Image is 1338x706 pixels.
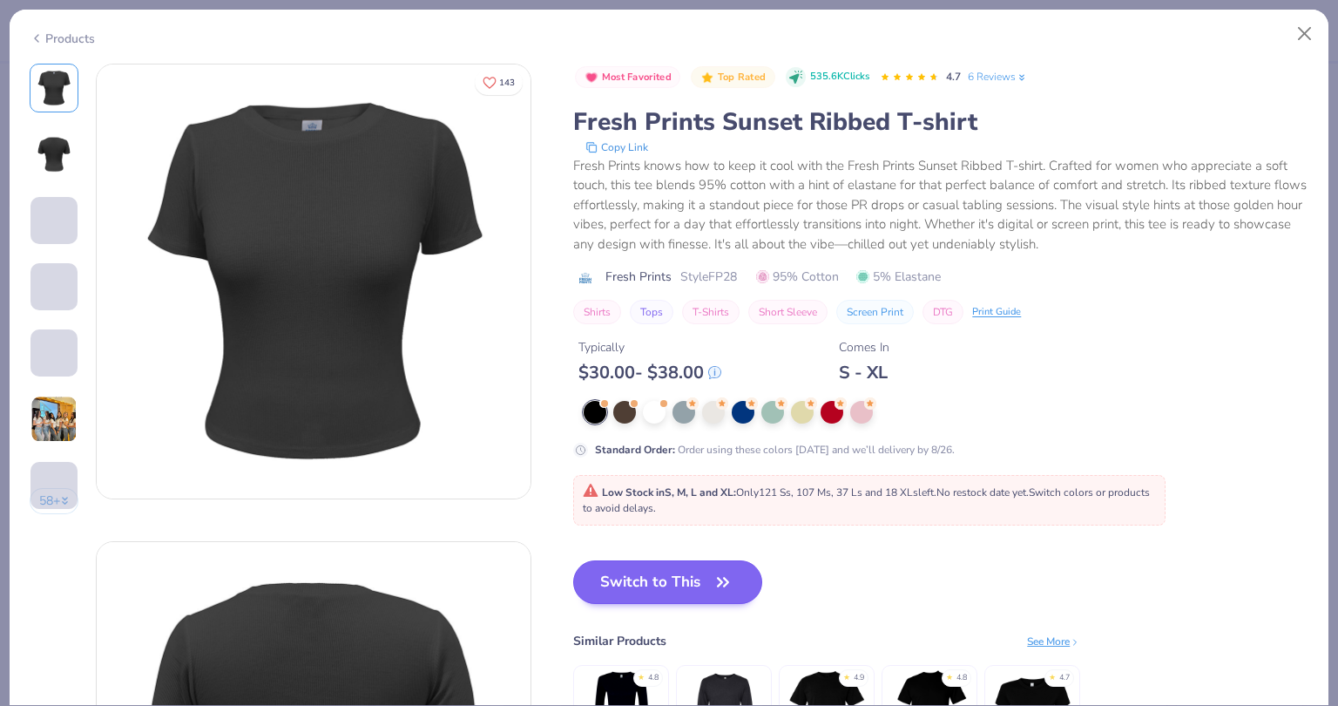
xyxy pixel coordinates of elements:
[573,271,597,285] img: brand logo
[1288,17,1321,51] button: Close
[854,672,864,684] div: 4.9
[922,300,963,324] button: DTG
[30,377,33,424] img: User generated content
[968,69,1028,85] a: 6 Reviews
[30,509,33,556] img: User generated content
[575,66,680,89] button: Badge Button
[880,64,939,92] div: 4.7 Stars
[475,70,523,95] button: Like
[30,310,33,357] img: User generated content
[573,156,1308,255] div: Fresh Prints knows how to keep it cool with the Fresh Prints Sunset Ribbed T-shirt. Crafted for w...
[839,338,889,356] div: Comes In
[33,133,75,175] img: Back
[680,268,737,286] span: Style FP28
[946,70,961,84] span: 4.7
[748,300,828,324] button: Short Sleeve
[1049,672,1056,679] div: ★
[573,300,621,324] button: Shirts
[605,268,672,286] span: Fresh Prints
[756,268,839,286] span: 95% Cotton
[810,70,869,85] span: 535.6K Clicks
[843,672,850,679] div: ★
[936,485,1029,499] span: No restock date yet.
[691,66,774,89] button: Badge Button
[583,485,1150,515] span: Only 121 Ss, 107 Ms, 37 Ls and 18 XLs left. Switch colors or products to avoid delays.
[30,244,33,291] img: User generated content
[602,485,736,499] strong: Low Stock in S, M, L and XL :
[856,268,941,286] span: 5% Elastane
[595,442,955,458] div: Order using these colors [DATE] and we’ll delivery by 8/26.
[836,300,914,324] button: Screen Print
[30,396,78,443] img: User generated content
[638,672,645,679] div: ★
[573,560,762,604] button: Switch to This
[718,72,767,82] span: Top Rated
[585,71,598,85] img: Most Favorited sort
[700,71,714,85] img: Top Rated sort
[33,67,75,109] img: Front
[972,305,1021,320] div: Print Guide
[946,672,953,679] div: ★
[97,64,530,499] img: Front
[30,30,95,48] div: Products
[1059,672,1070,684] div: 4.7
[1027,634,1080,649] div: See More
[578,338,721,356] div: Typically
[602,72,672,82] span: Most Favorited
[580,139,653,156] button: copy to clipboard
[682,300,740,324] button: T-Shirts
[595,443,675,457] strong: Standard Order :
[499,78,515,87] span: 143
[648,672,659,684] div: 4.8
[30,488,79,514] button: 58+
[578,362,721,384] div: $ 30.00 - $ 38.00
[956,672,967,684] div: 4.8
[573,105,1308,139] div: Fresh Prints Sunset Ribbed T-shirt
[630,300,673,324] button: Tops
[573,632,666,650] div: Similar Products
[839,362,889,384] div: S - XL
